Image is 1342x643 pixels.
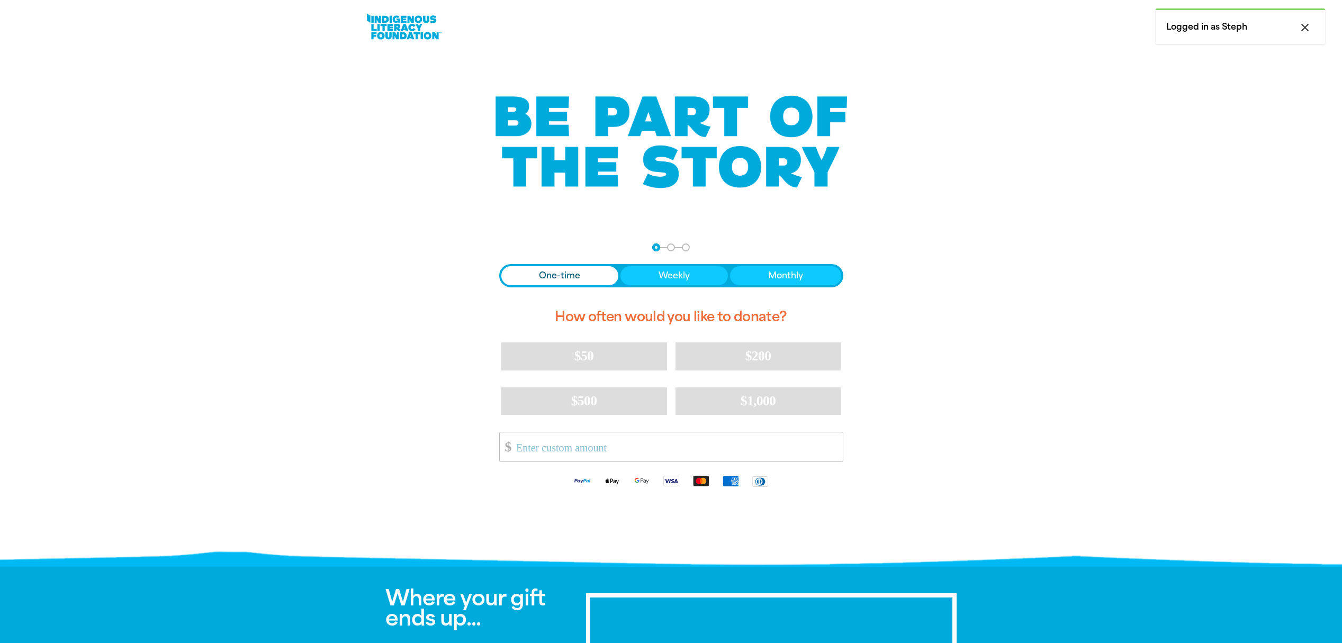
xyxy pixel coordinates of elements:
[659,269,690,282] span: Weekly
[730,266,841,285] button: Monthly
[741,393,776,409] span: $1,000
[656,475,686,487] img: Visa logo
[652,243,660,251] button: Navigate to step 1 of 3 to enter your donation amount
[627,475,656,487] img: Google Pay logo
[745,348,771,364] span: $200
[499,300,843,334] h2: How often would you like to donate?
[568,475,597,487] img: Paypal logo
[385,585,545,631] span: Where your gift ends up...
[509,432,842,461] input: Enter custom amount
[539,269,580,282] span: One-time
[500,435,511,459] span: $
[1299,21,1311,34] i: close
[1295,21,1314,34] button: close
[501,266,619,285] button: One-time
[682,243,690,251] button: Navigate to step 3 of 3 to enter your payment details
[499,264,843,287] div: Donation frequency
[745,475,775,487] img: Discover logo
[667,243,675,251] button: Navigate to step 2 of 3 to enter your details
[686,475,716,487] img: Mastercard logo
[675,342,841,370] button: $200
[501,387,667,415] button: $500
[501,342,667,370] button: $50
[499,466,843,495] div: Available payment methods
[571,393,597,409] span: $500
[486,75,857,210] img: Be part of the story
[620,266,728,285] button: Weekly
[675,387,841,415] button: $1,000
[1156,8,1325,44] div: Logged in as Steph
[574,348,593,364] span: $50
[597,475,627,487] img: Apple Pay logo
[768,269,803,282] span: Monthly
[716,475,745,487] img: American Express logo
